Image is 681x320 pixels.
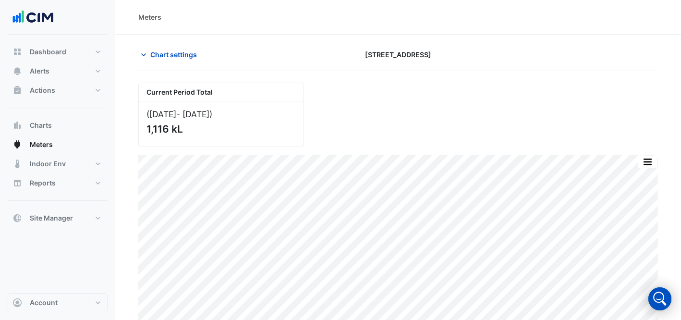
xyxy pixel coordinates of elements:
[8,293,108,312] button: Account
[139,83,304,101] div: Current Period Total
[30,66,49,76] span: Alerts
[12,47,22,57] app-icon: Dashboard
[8,154,108,173] button: Indoor Env
[8,42,108,62] button: Dashboard
[176,109,209,119] span: - [DATE]
[12,66,22,76] app-icon: Alerts
[138,12,161,22] div: Meters
[12,86,22,95] app-icon: Actions
[12,159,22,169] app-icon: Indoor Env
[8,135,108,154] button: Meters
[30,121,52,130] span: Charts
[146,109,296,119] div: ([DATE] )
[8,173,108,193] button: Reports
[8,62,108,81] button: Alerts
[8,209,108,228] button: Site Manager
[8,81,108,100] button: Actions
[638,156,657,168] button: More Options
[12,140,22,149] app-icon: Meters
[30,178,56,188] span: Reports
[30,159,66,169] span: Indoor Env
[12,178,22,188] app-icon: Reports
[146,123,294,135] div: 1,116 kL
[138,46,203,63] button: Chart settings
[150,49,197,60] span: Chart settings
[8,116,108,135] button: Charts
[30,298,58,308] span: Account
[365,49,431,60] span: [STREET_ADDRESS]
[648,287,671,310] div: Open Intercom Messenger
[12,213,22,223] app-icon: Site Manager
[30,213,73,223] span: Site Manager
[12,121,22,130] app-icon: Charts
[30,86,55,95] span: Actions
[30,47,66,57] span: Dashboard
[12,8,55,27] img: Company Logo
[30,140,53,149] span: Meters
